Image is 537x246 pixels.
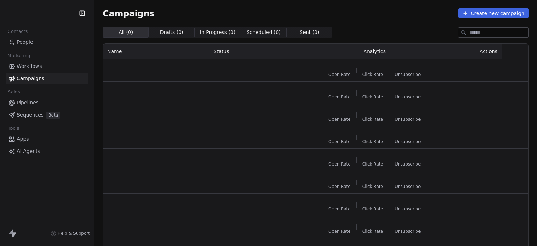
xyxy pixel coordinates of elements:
a: Campaigns [6,73,88,84]
a: Apps [6,133,88,145]
span: Sequences [17,111,43,119]
span: Unsubscribe [395,117,421,122]
span: Unsubscribe [395,139,421,145]
th: Name [103,44,209,59]
span: Unsubscribe [395,161,421,167]
span: Open Rate [328,184,351,189]
span: Apps [17,135,29,143]
span: Scheduled ( 0 ) [246,29,281,36]
span: Click Rate [362,229,383,234]
span: Click Rate [362,117,383,122]
span: Unsubscribe [395,206,421,212]
span: In Progress ( 0 ) [200,29,236,36]
span: Pipelines [17,99,38,106]
span: Open Rate [328,206,351,212]
span: AI Agents [17,148,40,155]
a: People [6,36,88,48]
span: Unsubscribe [395,72,421,77]
span: Beta [46,112,60,119]
span: Click Rate [362,94,383,100]
span: Unsubscribe [395,229,421,234]
a: Workflows [6,61,88,72]
span: Marketing [5,50,33,61]
span: Open Rate [328,229,351,234]
span: Contacts [5,26,31,37]
th: Actions [443,44,502,59]
span: Sales [5,87,23,97]
span: Click Rate [362,161,383,167]
span: Sent ( 0 ) [300,29,319,36]
span: Help & Support [58,231,90,236]
span: Click Rate [362,184,383,189]
span: Open Rate [328,94,351,100]
a: AI Agents [6,146,88,157]
a: Help & Support [51,231,90,236]
span: Unsubscribe [395,94,421,100]
span: Unsubscribe [395,184,421,189]
span: Open Rate [328,117,351,122]
span: People [17,38,33,46]
a: Pipelines [6,97,88,108]
span: Click Rate [362,139,383,145]
th: Status [209,44,306,59]
a: SequencesBeta [6,109,88,121]
span: Open Rate [328,139,351,145]
button: Create new campaign [458,8,529,18]
span: Campaigns [17,75,44,82]
span: Open Rate [328,72,351,77]
span: Workflows [17,63,42,70]
span: Campaigns [103,8,155,18]
span: Click Rate [362,206,383,212]
th: Analytics [306,44,443,59]
span: Drafts ( 0 ) [160,29,184,36]
span: Click Rate [362,72,383,77]
span: Tools [5,123,22,134]
span: Open Rate [328,161,351,167]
